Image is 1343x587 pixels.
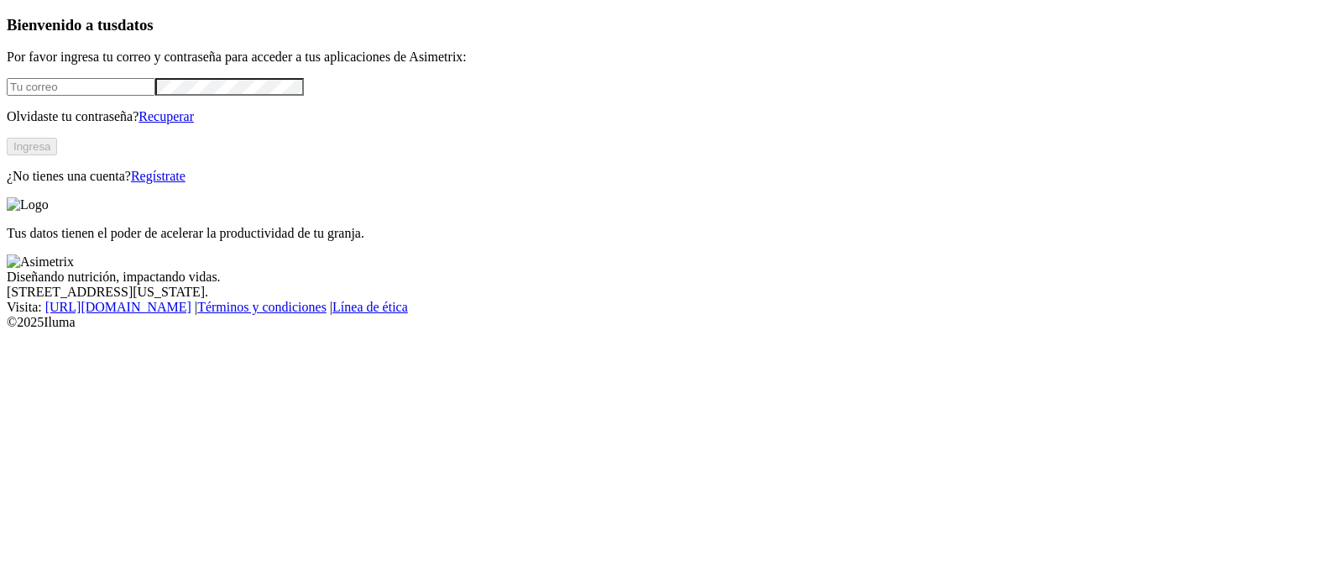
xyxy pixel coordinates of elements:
div: © 2025 Iluma [7,315,1336,330]
p: ¿No tienes una cuenta? [7,169,1336,184]
div: [STREET_ADDRESS][US_STATE]. [7,285,1336,300]
a: Términos y condiciones [197,300,327,314]
p: Tus datos tienen el poder de acelerar la productividad de tu granja. [7,226,1336,241]
img: Asimetrix [7,254,74,270]
a: [URL][DOMAIN_NAME] [45,300,191,314]
a: Recuperar [138,109,194,123]
p: Olvidaste tu contraseña? [7,109,1336,124]
p: Por favor ingresa tu correo y contraseña para acceder a tus aplicaciones de Asimetrix: [7,50,1336,65]
img: Logo [7,197,49,212]
div: Visita : | | [7,300,1336,315]
a: Línea de ética [332,300,408,314]
input: Tu correo [7,78,155,96]
span: datos [118,16,154,34]
div: Diseñando nutrición, impactando vidas. [7,270,1336,285]
button: Ingresa [7,138,57,155]
a: Regístrate [131,169,186,183]
h3: Bienvenido a tus [7,16,1336,34]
